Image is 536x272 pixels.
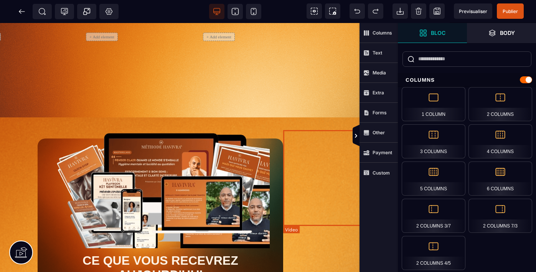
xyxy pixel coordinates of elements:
div: 2 Columns 4/5 [402,236,465,270]
div: 2 Columns [468,87,532,121]
div: 3 Columns [402,124,465,158]
span: Open Blocks [398,23,467,43]
strong: Forms [373,110,387,115]
span: Screenshot [325,3,340,19]
div: Columns [398,73,536,87]
div: 5 Columns [402,162,465,196]
div: 1 Column [402,87,465,121]
strong: Bloc [431,30,445,36]
h1: CE QUE VOUS RECEVREZ AUJOURD'HUI [51,227,270,263]
span: SEO [38,8,46,15]
strong: Text [373,50,382,56]
span: Previsualiser [459,8,487,14]
strong: Media [373,70,386,76]
div: 2 Columns 7/3 [468,199,532,233]
strong: Custom [373,170,390,176]
span: Tracking [61,8,68,15]
strong: Columns [373,30,392,36]
strong: Body [500,30,515,36]
strong: Other [373,130,385,135]
div: 4 Columns [468,124,532,158]
span: View components [307,3,322,19]
span: Preview [454,3,492,19]
span: Publier [503,8,518,14]
span: Popup [83,8,91,15]
span: Setting Body [105,8,113,15]
div: 6 Columns [468,162,532,196]
strong: Extra [373,90,384,96]
img: 1e690ac58d0a43488b5afd7551eddf8b_6852c75274a7f_SLIDE_2_ELEARNING.pdf-2-removebg-preview_(1).png [51,102,270,225]
strong: Payment [373,150,392,155]
div: 2 Columns 3/7 [402,199,465,233]
span: Open Layer Manager [467,23,536,43]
